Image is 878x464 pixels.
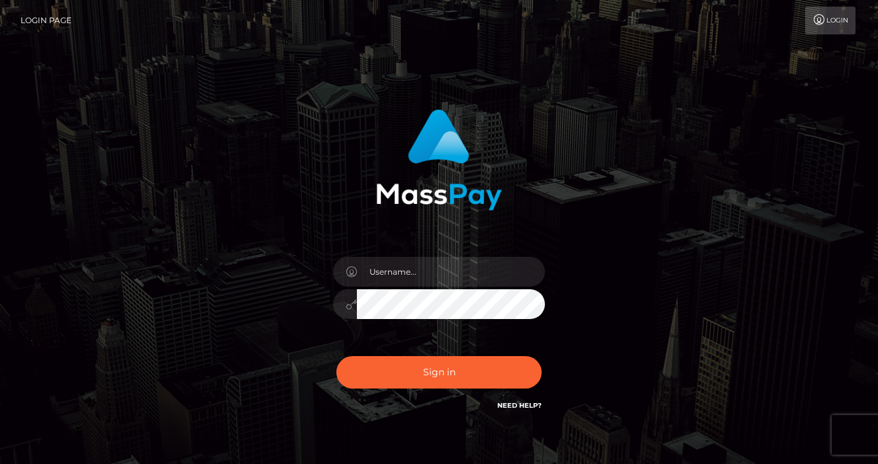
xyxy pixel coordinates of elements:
[21,7,72,34] a: Login Page
[336,356,542,389] button: Sign in
[376,109,502,210] img: MassPay Login
[497,401,542,410] a: Need Help?
[805,7,855,34] a: Login
[357,257,545,287] input: Username...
